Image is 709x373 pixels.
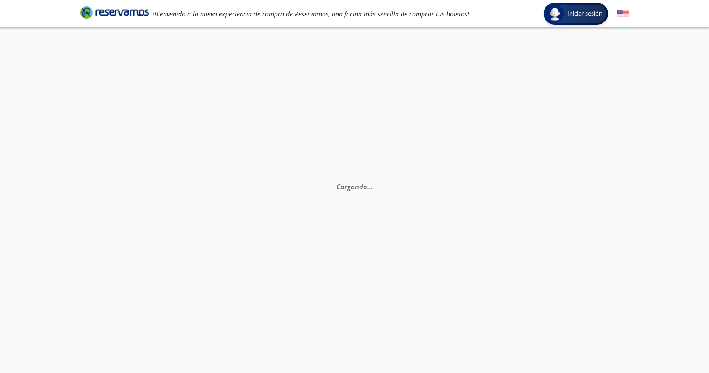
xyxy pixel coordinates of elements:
[367,182,369,191] span: .
[617,8,629,20] button: English
[369,182,371,191] span: .
[371,182,373,191] span: .
[153,10,469,18] em: ¡Bienvenido a la nueva experiencia de compra de Reservamos, una forma más sencilla de comprar tus...
[80,5,149,19] i: Brand Logo
[336,182,373,191] em: Cargando
[564,9,606,18] span: Iniciar sesión
[80,5,149,22] a: Brand Logo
